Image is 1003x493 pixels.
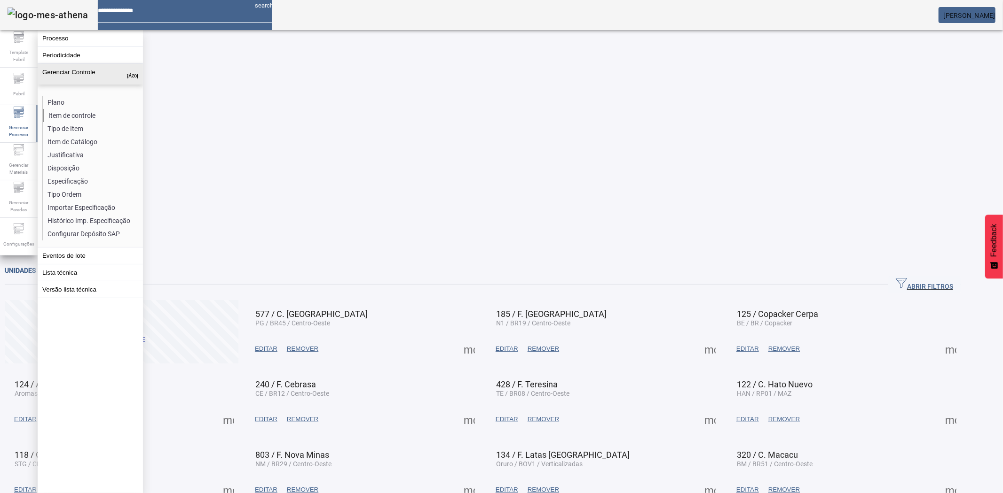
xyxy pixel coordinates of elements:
button: EDITAR [491,340,523,357]
li: Histórico Imp. Especificação [43,214,142,227]
span: BM / BR51 / Centro-Oeste [737,460,813,468]
span: NM / BR29 / Centro-Oeste [255,460,332,468]
span: Gerenciar Materiais [5,159,33,178]
li: Disposição [43,162,142,175]
li: Item de Catálogo [43,135,142,148]
button: Criar unidade [5,300,238,363]
img: logo-mes-athena [8,8,88,23]
button: REMOVER [523,411,564,428]
button: Processo [38,30,143,46]
span: 125 / Copacker Cerpa [737,309,818,319]
span: 134 / F. Latas [GEOGRAPHIC_DATA] [496,450,630,460]
span: EDITAR [14,415,37,424]
span: TE / BR08 / Centro-Oeste [496,390,569,397]
button: Lista técnica [38,264,143,281]
button: EDITAR [250,411,282,428]
button: Mais [942,411,959,428]
mat-icon: keyboard_arrow_up [127,69,138,80]
button: Mais [942,340,959,357]
span: Configurações [0,238,37,250]
span: Unidades [5,267,36,274]
span: Gerenciar Paradas [5,196,33,216]
button: Eventos de lote [38,247,143,264]
button: REMOVER [282,340,323,357]
span: Template Fabril [5,46,33,66]
span: ABRIR FILTROS [896,277,953,292]
li: Item de controle [43,109,142,122]
button: Mais [461,411,478,428]
button: Gerenciar Controle [38,64,143,85]
span: REMOVER [528,415,559,424]
span: 428 / F. Teresina [496,379,558,389]
li: Justificativa [43,148,142,162]
button: REMOVER [764,411,805,428]
span: 118 / C. [GEOGRAPHIC_DATA] [15,450,127,460]
span: REMOVER [287,344,318,354]
button: Mais [702,340,719,357]
button: Periodicidade [38,47,143,63]
span: 320 / C. Macacu [737,450,798,460]
li: Configurar Depósito SAP [43,227,142,240]
span: PG / BR45 / Centro-Oeste [255,319,330,327]
span: BE / BR / Copacker [737,319,792,327]
span: [PERSON_NAME] [944,12,995,19]
button: ABRIR FILTROS [888,276,961,293]
button: REMOVER [523,340,564,357]
span: REMOVER [287,415,318,424]
button: Mais [220,411,237,428]
span: STG / CL01 / ABC [15,460,66,468]
button: EDITAR [732,340,764,357]
li: Tipo de Item [43,122,142,135]
span: EDITAR [736,415,759,424]
li: Plano [43,96,142,109]
button: EDITAR [9,411,41,428]
span: EDITAR [496,344,518,354]
span: REMOVER [528,344,559,354]
span: REMOVER [768,344,800,354]
span: 803 / F. Nova Minas [255,450,329,460]
span: 577 / C. [GEOGRAPHIC_DATA] [255,309,368,319]
li: Especificação [43,175,142,188]
span: Aromas / BRV1 / Verticalizadas [15,390,107,397]
span: 124 / Aromas Verticalizadas [15,379,120,389]
span: REMOVER [768,415,800,424]
span: Oruro / BOV1 / Verticalizadas [496,460,583,468]
span: EDITAR [255,344,277,354]
span: 240 / F. Cebrasa [255,379,316,389]
li: Tipo Ordem [43,188,142,201]
span: EDITAR [496,415,518,424]
span: Fabril [10,87,27,100]
span: N1 / BR19 / Centro-Oeste [496,319,570,327]
button: REMOVER [282,411,323,428]
span: Gerenciar Processo [5,121,33,141]
button: EDITAR [491,411,523,428]
span: EDITAR [255,415,277,424]
span: HAN / RP01 / MAZ [737,390,791,397]
button: REMOVER [764,340,805,357]
button: Versão lista técnica [38,281,143,298]
li: Importar Especificação [43,201,142,214]
span: EDITAR [736,344,759,354]
button: EDITAR [732,411,764,428]
span: CE / BR12 / Centro-Oeste [255,390,329,397]
span: Feedback [990,224,998,257]
button: EDITAR [250,340,282,357]
span: 185 / F. [GEOGRAPHIC_DATA] [496,309,607,319]
span: 122 / C. Hato Nuevo [737,379,813,389]
button: Feedback - Mostrar pesquisa [985,215,1003,278]
button: Mais [461,340,478,357]
button: Mais [702,411,719,428]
